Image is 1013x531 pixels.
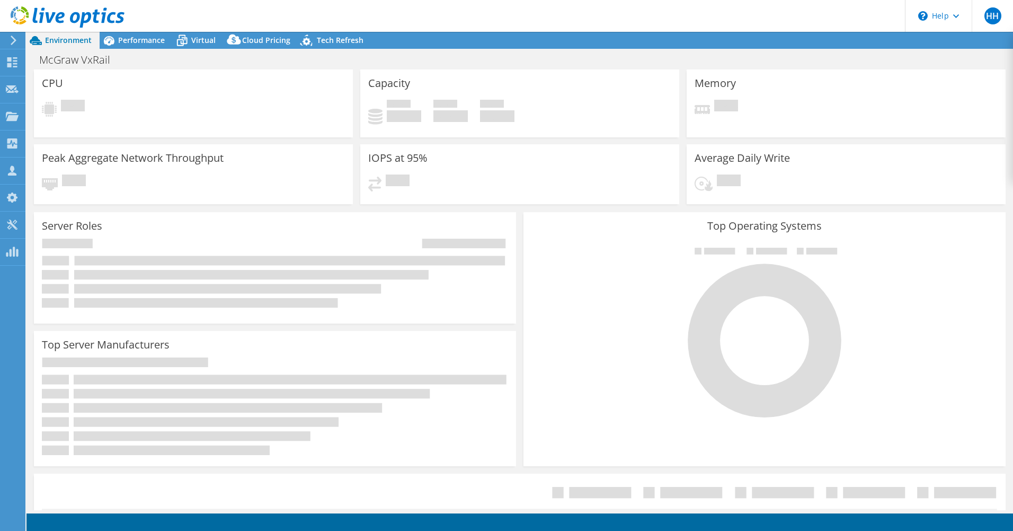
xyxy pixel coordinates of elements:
h4: 0 GiB [480,110,514,122]
span: Total [480,100,504,110]
h4: 0 GiB [387,110,421,122]
span: Performance [118,35,165,45]
span: Pending [717,175,741,189]
h4: 0 GiB [433,110,468,122]
span: Tech Refresh [317,35,363,45]
span: Virtual [191,35,216,45]
h3: IOPS at 95% [368,152,428,164]
h3: Capacity [368,77,410,89]
span: HH [984,7,1001,24]
span: Pending [61,100,85,114]
h3: Peak Aggregate Network Throughput [42,152,224,164]
h1: McGraw VxRail [34,54,127,66]
h3: Top Server Manufacturers [42,339,170,351]
h3: Memory [695,77,736,89]
span: Pending [386,175,410,189]
span: Pending [62,175,86,189]
h3: CPU [42,77,63,89]
span: Pending [714,100,738,114]
h3: Server Roles [42,220,102,232]
span: Environment [45,35,92,45]
h3: Average Daily Write [695,152,790,164]
span: Free [433,100,457,110]
svg: \n [918,11,928,21]
span: Used [387,100,411,110]
h3: Top Operating Systems [531,220,998,232]
span: Cloud Pricing [242,35,290,45]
